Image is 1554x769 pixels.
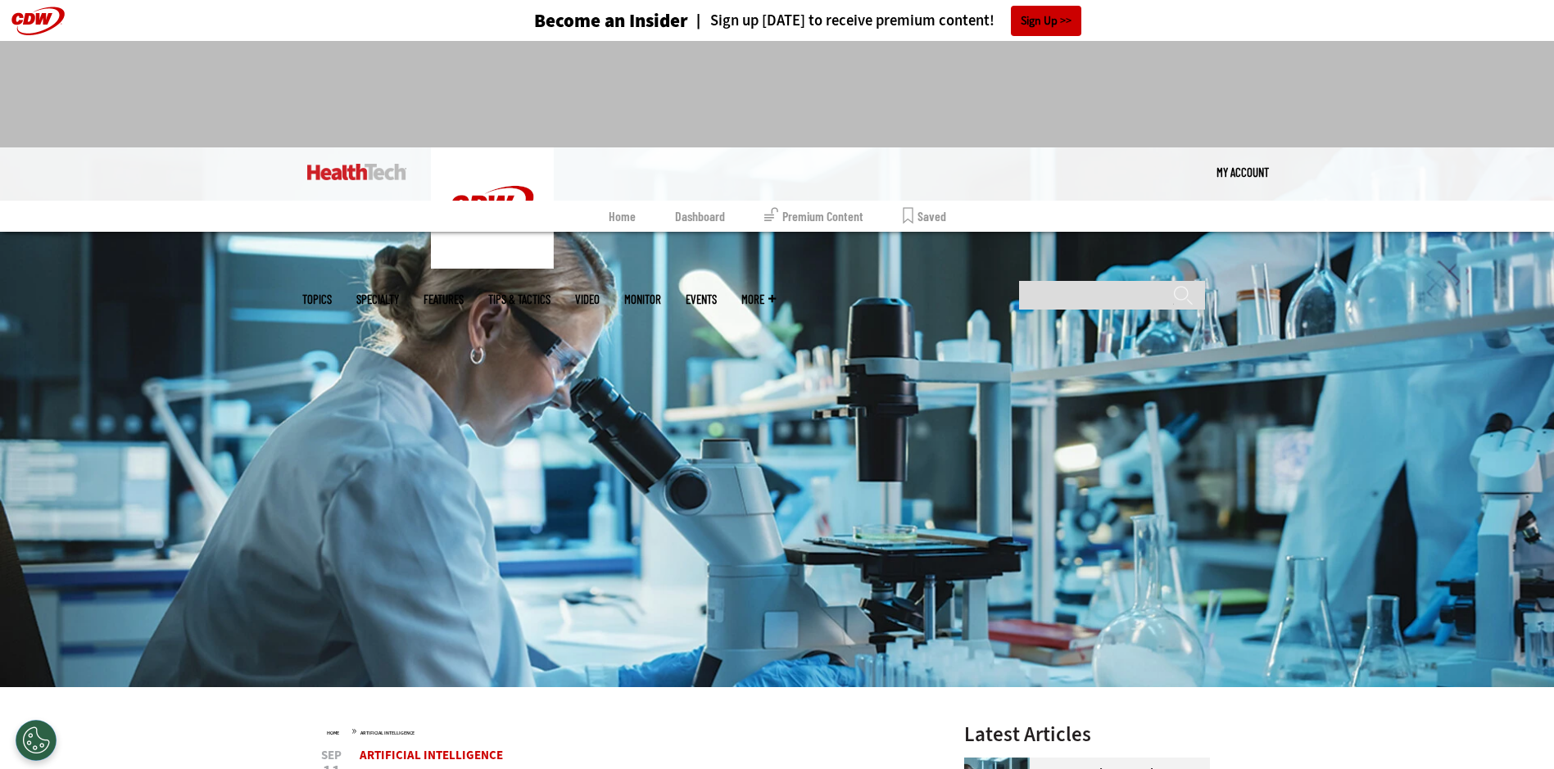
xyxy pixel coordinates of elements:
a: Video [575,293,600,305]
a: Artificial Intelligence [360,747,503,763]
a: Saved [903,201,946,232]
img: Home [307,164,406,180]
a: Artificial Intelligence [360,730,415,736]
a: Tips & Tactics [488,293,550,305]
span: More [741,293,776,305]
a: Sign up [DATE] to receive premium content! [688,13,994,29]
img: Home [431,147,554,269]
h3: Latest Articles [964,724,1210,744]
span: Specialty [356,293,399,305]
iframe: advertisement [479,57,1076,131]
a: Sign Up [1011,6,1081,36]
a: MonITor [624,293,661,305]
a: Dashboard [675,201,725,232]
button: Open Preferences [16,720,57,761]
a: My Account [1216,147,1269,197]
span: Topics [302,293,332,305]
a: CDW [431,256,554,273]
a: Features [424,293,464,305]
a: Events [686,293,717,305]
a: Become an Insider [473,11,688,30]
div: User menu [1216,147,1269,197]
div: » [327,724,922,737]
h3: Become an Insider [534,11,688,30]
a: Premium Content [764,201,863,232]
a: Home [327,730,339,736]
span: Sep [319,749,345,762]
div: Cookies Settings [16,720,57,761]
a: Home [609,201,636,232]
